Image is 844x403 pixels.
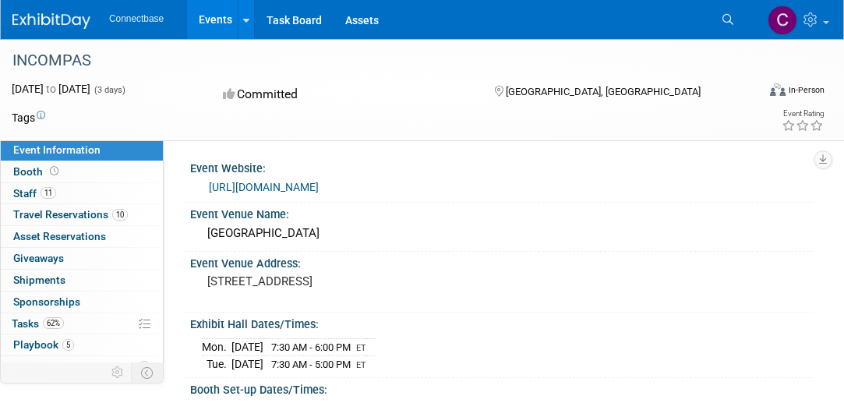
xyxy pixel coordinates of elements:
span: Travel Reservations [13,208,128,221]
a: Event Information [1,140,163,161]
td: [DATE] [231,355,263,372]
a: [URL][DOMAIN_NAME] [209,181,319,193]
div: Event Venue Name: [190,203,813,222]
span: 11 [41,187,56,199]
span: [GEOGRAPHIC_DATA], [GEOGRAPHIC_DATA] [506,86,701,97]
div: INCOMPAS [7,47,744,75]
a: Shipments [1,270,163,291]
span: Shipments [13,274,65,286]
span: (3 days) [93,85,125,95]
div: Event Rating [782,110,824,118]
div: Booth Set-up Dates/Times: [190,378,813,398]
a: Asset Reservations [1,226,163,247]
a: Misc. Expenses & Credits1 [1,356,163,377]
a: Booth [1,161,163,182]
img: Carmine Caporelli [768,5,797,35]
span: Sponsorships [13,295,80,308]
span: 62% [43,317,64,329]
span: Playbook [13,338,74,351]
td: [DATE] [231,339,263,356]
span: [DATE] [DATE] [12,83,90,95]
span: to [44,83,58,95]
span: Staff [13,187,56,200]
span: Booth [13,165,62,178]
span: Giveaways [13,252,64,264]
pre: [STREET_ADDRESS] [207,274,433,288]
span: Misc. Expenses & Credits [13,360,150,373]
a: Staff11 [1,183,163,204]
span: ET [356,360,366,370]
td: Personalize Event Tab Strip [104,362,132,383]
span: Booth not reserved yet [47,165,62,177]
td: Tue. [202,355,231,372]
span: 1 [139,361,150,373]
span: Asset Reservations [13,230,106,242]
div: Event Website: [190,157,813,176]
img: Format-Inperson.png [770,83,786,96]
td: Toggle Event Tabs [132,362,164,383]
div: Event Format [699,81,825,104]
div: Event Venue Address: [190,252,813,271]
span: Tasks [12,317,64,330]
div: Committed [218,81,470,108]
div: Exhibit Hall Dates/Times: [190,313,813,332]
div: [GEOGRAPHIC_DATA] [202,221,801,246]
img: ExhibitDay [12,13,90,29]
span: 10 [112,209,128,221]
span: ET [356,343,366,353]
a: Tasks62% [1,313,163,334]
span: 5 [62,339,74,351]
a: Sponsorships [1,292,163,313]
a: Giveaways [1,248,163,269]
span: Event Information [13,143,101,156]
span: 7:30 AM - 5:00 PM [271,359,351,370]
span: 7:30 AM - 6:00 PM [271,341,351,353]
div: In-Person [788,84,825,96]
a: Travel Reservations10 [1,204,163,225]
a: Playbook5 [1,334,163,355]
td: Tags [12,110,45,125]
span: Connectbase [109,13,164,24]
td: Mon. [202,339,231,356]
